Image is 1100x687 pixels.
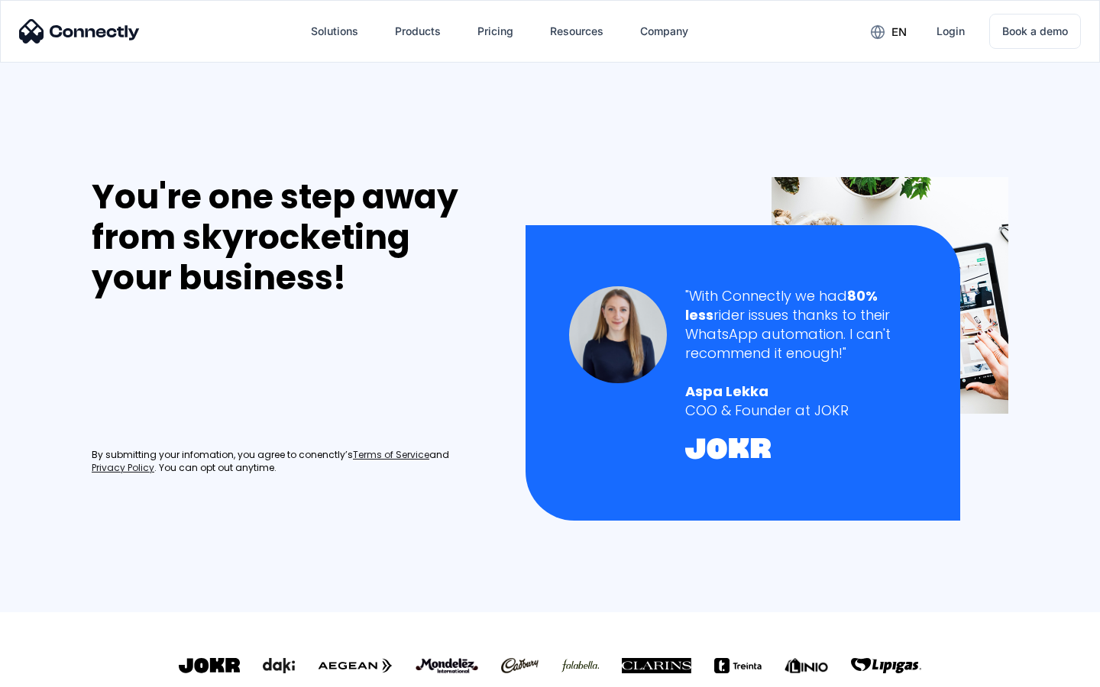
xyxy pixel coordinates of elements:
a: Book a demo [989,14,1081,49]
div: Resources [550,21,603,42]
div: Company [640,21,688,42]
div: Pricing [477,21,513,42]
div: Products [383,13,453,50]
a: Pricing [465,13,526,50]
div: Solutions [299,13,370,50]
div: Login [937,21,965,42]
div: en [859,20,918,43]
a: Privacy Policy [92,462,154,475]
div: "With Connectly we had rider issues thanks to their WhatsApp automation. I can't recommend it eno... [685,286,917,363]
a: Terms of Service [353,449,429,462]
aside: Language selected: English [15,660,92,682]
div: en [891,21,907,43]
div: Company [628,13,700,50]
div: COO & Founder at JOKR [685,401,917,420]
strong: Aspa Lekka [685,382,768,401]
a: Login [924,13,977,50]
div: You're one step away from skyrocketing your business! [92,177,493,298]
ul: Language list [31,660,92,682]
div: Solutions [311,21,358,42]
img: Connectly Logo [19,19,140,44]
iframe: Form 0 [92,316,321,431]
strong: 80% less [685,286,878,324]
div: Resources [538,13,616,50]
div: By submitting your infomation, you agree to conenctly’s and . You can opt out anytime. [92,449,493,475]
div: Products [395,21,441,42]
